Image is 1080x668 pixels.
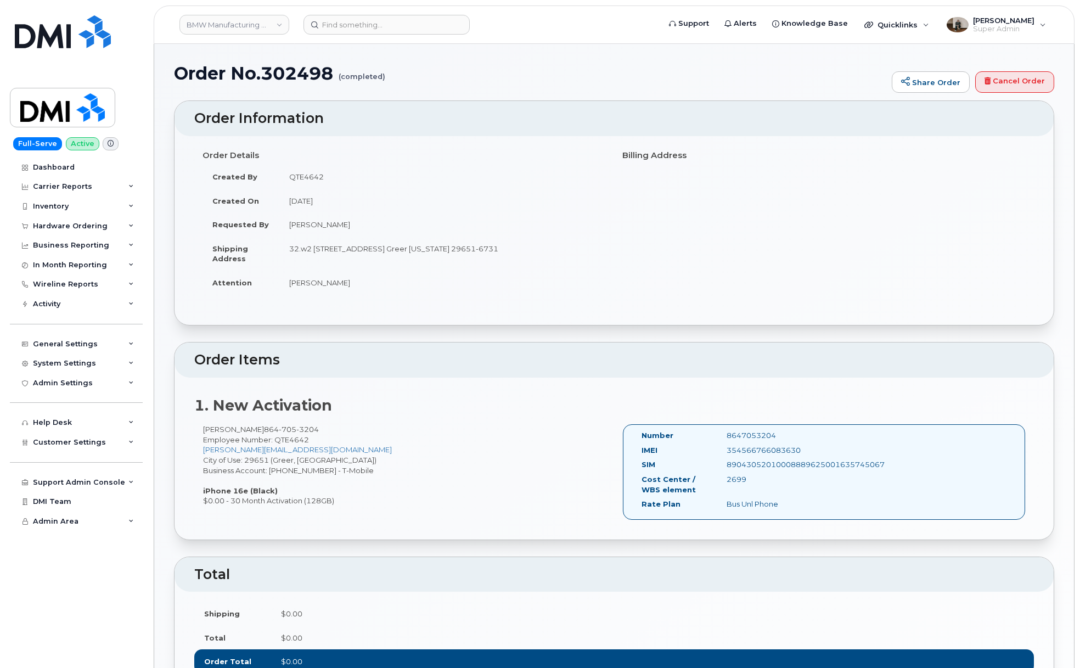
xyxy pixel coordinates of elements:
strong: Shipping Address [212,244,248,263]
span: Employee Number: QTE4642 [203,435,309,444]
small: (completed) [339,64,385,81]
a: Share Order [892,71,970,93]
strong: Created On [212,197,259,205]
label: Shipping [204,609,240,619]
div: 89043052010008889625001635745067 [718,459,838,470]
a: [PERSON_NAME][EMAIL_ADDRESS][DOMAIN_NAME] [203,445,392,454]
span: 3204 [296,425,319,434]
label: Total [204,633,226,643]
span: $0.00 [281,657,302,666]
div: 354566766083630 [718,445,838,456]
span: $0.00 [281,633,302,642]
div: 8647053204 [718,430,838,441]
div: Bus Unl Phone [718,499,838,509]
td: 32.w2 [STREET_ADDRESS] Greer [US_STATE] 29651-6731 [279,237,606,271]
strong: 1. New Activation [194,396,332,414]
strong: Created By [212,172,257,181]
h4: Order Details [203,151,606,160]
label: IMEI [642,445,657,456]
a: Cancel Order [975,71,1054,93]
label: Order Total [204,656,251,667]
div: 2699 [718,474,838,485]
strong: Attention [212,278,252,287]
span: $0.00 [281,609,302,618]
td: [DATE] [279,189,606,213]
td: QTE4642 [279,165,606,189]
label: Rate Plan [642,499,680,509]
h2: Order Information [194,111,1034,126]
h4: Billing Address [622,151,1026,160]
label: Cost Center / WBS element [642,474,710,495]
span: 705 [279,425,296,434]
h2: Order Items [194,352,1034,368]
span: 864 [264,425,319,434]
label: Number [642,430,673,441]
h2: Total [194,567,1034,582]
label: SIM [642,459,655,470]
div: [PERSON_NAME] City of Use: 29651 (Greer, [GEOGRAPHIC_DATA]) Business Account: [PHONE_NUMBER] - T-... [194,424,614,506]
h1: Order No.302498 [174,64,886,83]
td: [PERSON_NAME] [279,271,606,295]
strong: iPhone 16e (Black) [203,486,278,495]
strong: Requested By [212,220,269,229]
td: [PERSON_NAME] [279,212,606,237]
